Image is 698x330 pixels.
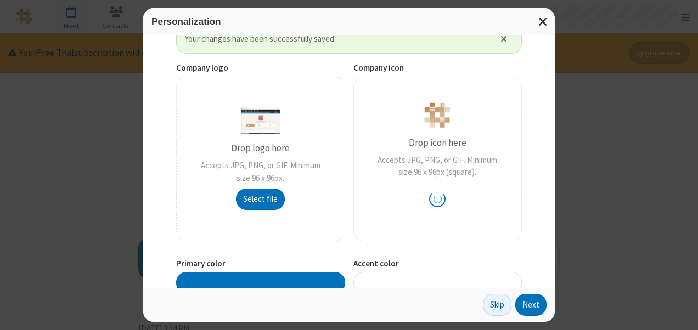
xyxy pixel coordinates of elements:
label: Company logo [176,62,345,75]
button: Close alert [495,31,513,47]
button: Skip [483,294,511,316]
label: Company icon [353,62,522,75]
button: Select file [236,189,285,210]
p: Drop logo here [231,141,290,156]
p: Accepts JPG, PNG, or GIF. Minimum size 96 x 96px. [193,160,328,184]
button: Next [515,294,547,316]
span: Your changes have been successfully saved. [185,33,487,45]
h3: Personalization [151,16,547,27]
p: Accepts JPG, PNG, or GIF. Minimum size 96 x 96px (square). [370,154,505,179]
p: Drop icon here [409,136,466,150]
label: Primary color [176,258,345,270]
label: Accent color [353,258,522,270]
button: Close modal [532,8,555,35]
